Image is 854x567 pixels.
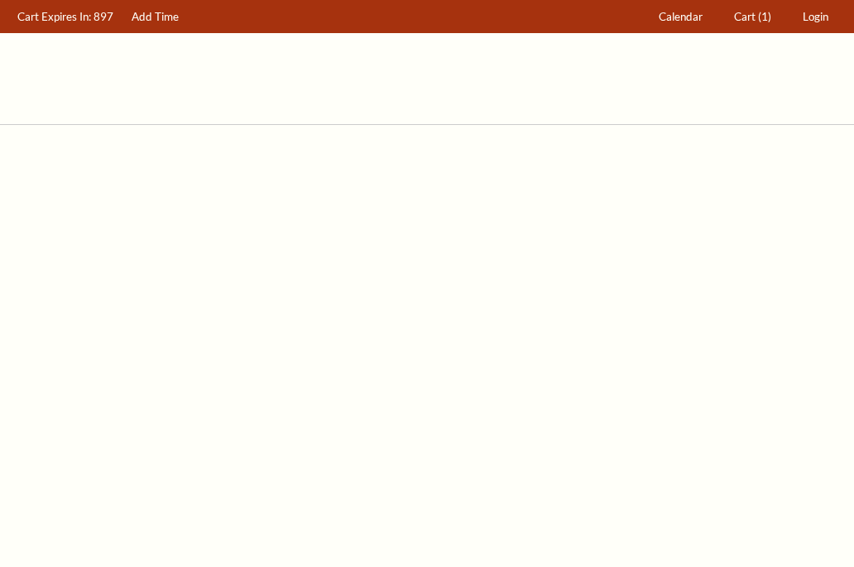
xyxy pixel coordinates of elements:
a: Calendar [651,1,711,33]
a: Add Time [124,1,187,33]
span: Cart Expires In: [17,10,91,23]
span: Cart [734,10,756,23]
span: 897 [94,10,113,23]
span: (1) [758,10,771,23]
a: Login [795,1,837,33]
span: Login [803,10,828,23]
span: Calendar [659,10,703,23]
a: Cart (1) [727,1,780,33]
